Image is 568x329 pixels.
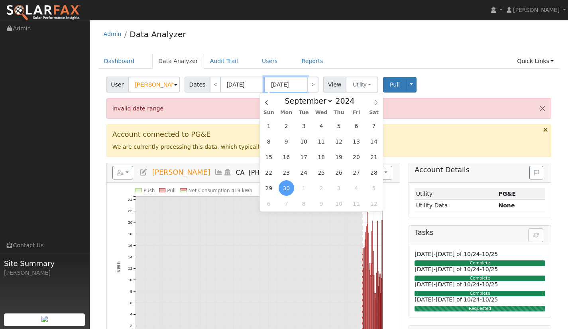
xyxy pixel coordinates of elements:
[513,7,560,13] span: [PERSON_NAME]
[167,188,175,193] text: Pull
[314,196,329,211] span: October 9, 2024
[128,255,132,259] text: 14
[279,180,294,196] span: September 30, 2024
[279,134,294,149] span: September 9, 2024
[130,289,132,294] text: 8
[415,291,545,296] div: Complete
[415,251,545,258] h6: [DATE]-[DATE] of 10/24-10/25
[223,168,232,176] a: Login As (last Never)
[116,261,121,273] text: kWh
[128,243,132,248] text: 16
[112,130,546,139] h3: Account connected to PG&E
[296,196,312,211] span: October 8, 2024
[130,323,132,328] text: 2
[366,134,381,149] span: September 14, 2024
[188,188,252,193] text: Net Consumption 419 kWh
[349,118,364,134] span: September 6, 2024
[498,191,516,197] strong: ID: 17392910, authorized: 10/10/25
[534,99,551,118] button: Close
[296,149,312,165] span: September 17, 2024
[112,105,163,112] span: Invalid date range
[415,188,497,200] td: Utility
[349,180,364,196] span: October 4, 2024
[295,110,312,115] span: Tue
[296,134,312,149] span: September 10, 2024
[106,124,552,157] div: We are currently processing this data, which typically takes just a few minutes.
[128,77,180,93] input: Select a User
[348,110,365,115] span: Fri
[366,149,381,165] span: September 21, 2024
[204,54,244,69] a: Audit Trail
[261,134,277,149] span: September 8, 2024
[296,180,312,196] span: October 1, 2024
[279,196,294,211] span: October 7, 2024
[415,266,545,273] h6: [DATE]-[DATE] of 10/24-10/25
[349,165,364,180] span: September 27, 2024
[296,54,329,69] a: Reports
[128,266,132,270] text: 12
[312,110,330,115] span: Wed
[296,118,312,134] span: September 3, 2024
[366,118,381,134] span: September 7, 2024
[314,149,329,165] span: September 18, 2024
[128,232,132,236] text: 18
[314,180,329,196] span: October 2, 2024
[261,180,277,196] span: September 29, 2024
[236,169,245,176] span: CA
[185,77,210,93] span: Dates
[279,149,294,165] span: September 16, 2024
[331,118,347,134] span: September 5, 2024
[415,281,545,288] h6: [DATE]-[DATE] of 10/24-10/25
[214,168,223,176] a: Multi-Series Graph
[365,110,383,115] span: Sat
[333,97,362,105] input: Year
[415,260,545,266] div: Complete
[261,118,277,134] span: September 1, 2024
[261,165,277,180] span: September 22, 2024
[4,258,85,269] span: Site Summary
[6,4,81,21] img: SolarFax
[314,118,329,134] span: September 4, 2024
[511,54,560,69] a: Quick Links
[498,202,515,209] strong: None
[331,165,347,180] span: September 26, 2024
[279,165,294,180] span: September 23, 2024
[415,200,497,211] td: Utility Data
[331,149,347,165] span: September 19, 2024
[323,77,346,93] span: View
[152,168,210,176] span: [PERSON_NAME]
[366,196,381,211] span: October 12, 2024
[279,118,294,134] span: September 2, 2024
[128,278,132,282] text: 10
[529,166,543,179] button: Issue History
[314,165,329,180] span: September 25, 2024
[307,77,318,93] a: >
[143,188,155,193] text: Push
[261,149,277,165] span: September 15, 2024
[390,81,400,88] span: Pull
[128,209,132,213] text: 22
[349,149,364,165] span: September 20, 2024
[248,169,306,176] span: [PHONE_NUMBER]
[415,306,545,311] div: Requested
[415,276,545,281] div: Complete
[415,296,545,303] h6: [DATE]-[DATE] of 10/24-10/25
[128,220,132,225] text: 20
[256,54,284,69] a: Users
[415,229,545,237] h5: Tasks
[415,166,545,174] h5: Account Details
[130,30,186,39] a: Data Analyzer
[104,31,122,37] a: Admin
[349,134,364,149] span: September 13, 2024
[346,77,378,93] button: Utility
[331,196,347,211] span: October 10, 2024
[152,54,204,69] a: Data Analyzer
[261,196,277,211] span: October 6, 2024
[4,269,85,277] div: [PERSON_NAME]
[128,197,132,202] text: 24
[106,77,128,93] span: User
[331,134,347,149] span: September 12, 2024
[330,110,348,115] span: Thu
[130,301,132,305] text: 6
[383,77,407,93] button: Pull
